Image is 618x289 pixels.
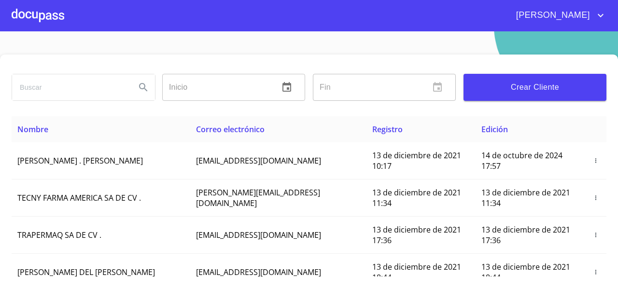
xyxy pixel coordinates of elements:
span: [PERSON_NAME] DEL [PERSON_NAME] [17,267,155,277]
span: [EMAIL_ADDRESS][DOMAIN_NAME] [196,267,321,277]
span: [PERSON_NAME] . [PERSON_NAME] [17,155,143,166]
span: TECNY FARMA AMERICA SA DE CV . [17,193,141,203]
button: account of current user [509,8,606,23]
span: 13 de diciembre de 2021 18:44 [372,261,461,283]
span: 13 de diciembre de 2021 11:34 [372,187,461,208]
span: TRAPERMAQ SA DE CV . [17,230,101,240]
span: 14 de octubre de 2024 17:57 [481,150,562,171]
span: 13 de diciembre de 2021 11:34 [481,187,570,208]
span: Correo electrónico [196,124,265,135]
button: Crear Cliente [463,74,606,101]
span: Registro [372,124,403,135]
span: Crear Cliente [471,81,599,94]
span: [PERSON_NAME] [509,8,595,23]
button: Search [132,76,155,99]
input: search [12,74,128,100]
span: 13 de diciembre de 2021 18:44 [481,261,570,283]
span: 13 de diciembre de 2021 17:36 [481,224,570,246]
span: Edición [481,124,508,135]
span: Nombre [17,124,48,135]
span: [EMAIL_ADDRESS][DOMAIN_NAME] [196,155,321,166]
span: 13 de diciembre de 2021 17:36 [372,224,461,246]
span: [PERSON_NAME][EMAIL_ADDRESS][DOMAIN_NAME] [196,187,320,208]
span: [EMAIL_ADDRESS][DOMAIN_NAME] [196,230,321,240]
span: 13 de diciembre de 2021 10:17 [372,150,461,171]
